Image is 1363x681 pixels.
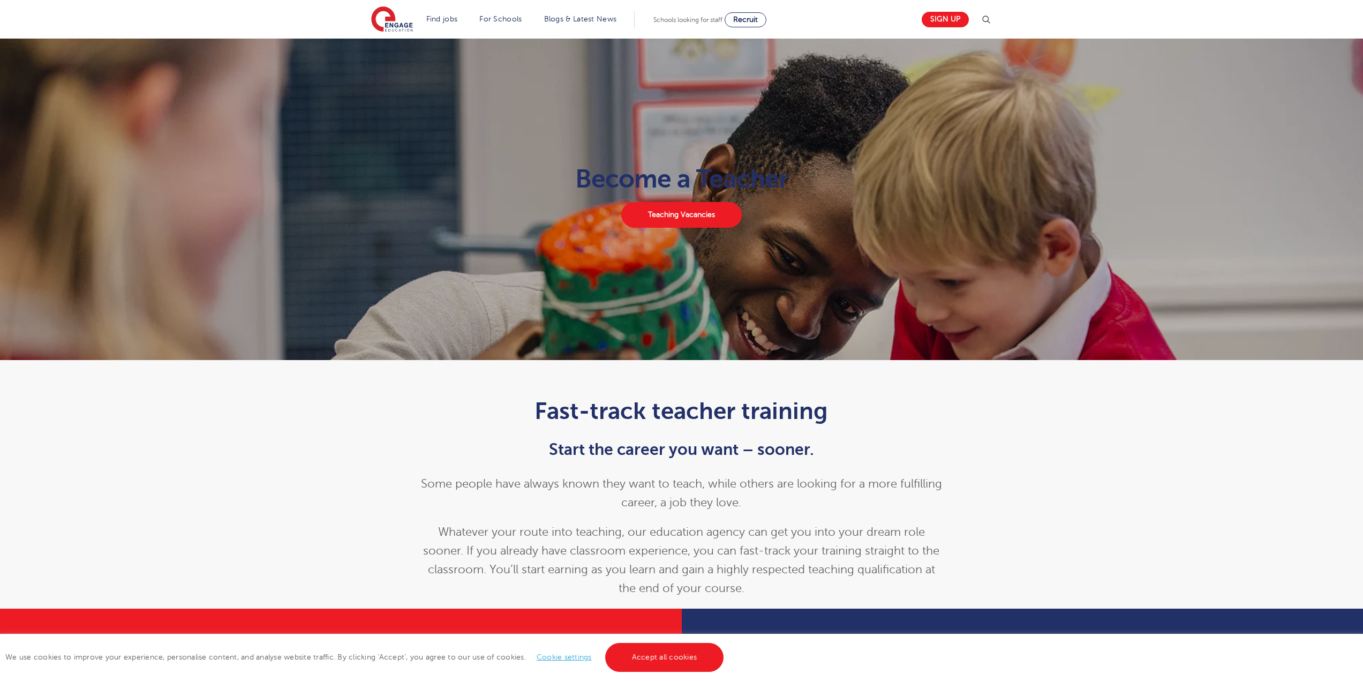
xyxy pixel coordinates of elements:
[423,526,939,595] span: Whatever your route into teaching, our education agency can get you into your dream role sooner. ...
[605,643,724,672] a: Accept all cookies
[5,653,726,661] span: We use cookies to improve your experience, personalise content, and analyse website traffic. By c...
[549,440,814,459] b: Start the career you want – sooner.
[922,12,969,27] a: Sign up
[365,166,998,192] h1: Become a Teacher
[419,398,944,424] h1: Fast-track teacher training
[371,6,413,33] img: Engage Education
[733,16,758,24] span: Recruit
[544,15,617,23] a: Blogs & Latest News
[426,15,458,23] a: Find jobs
[479,15,522,23] a: For Schools
[621,202,741,228] a: Teaching Vacancies
[653,16,722,24] span: Schools looking for staff
[537,653,592,661] a: Cookie settings
[725,12,766,27] a: Recruit
[421,477,942,509] span: Some people have always known they want to teach, while others are looking for a more fulfilling ...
